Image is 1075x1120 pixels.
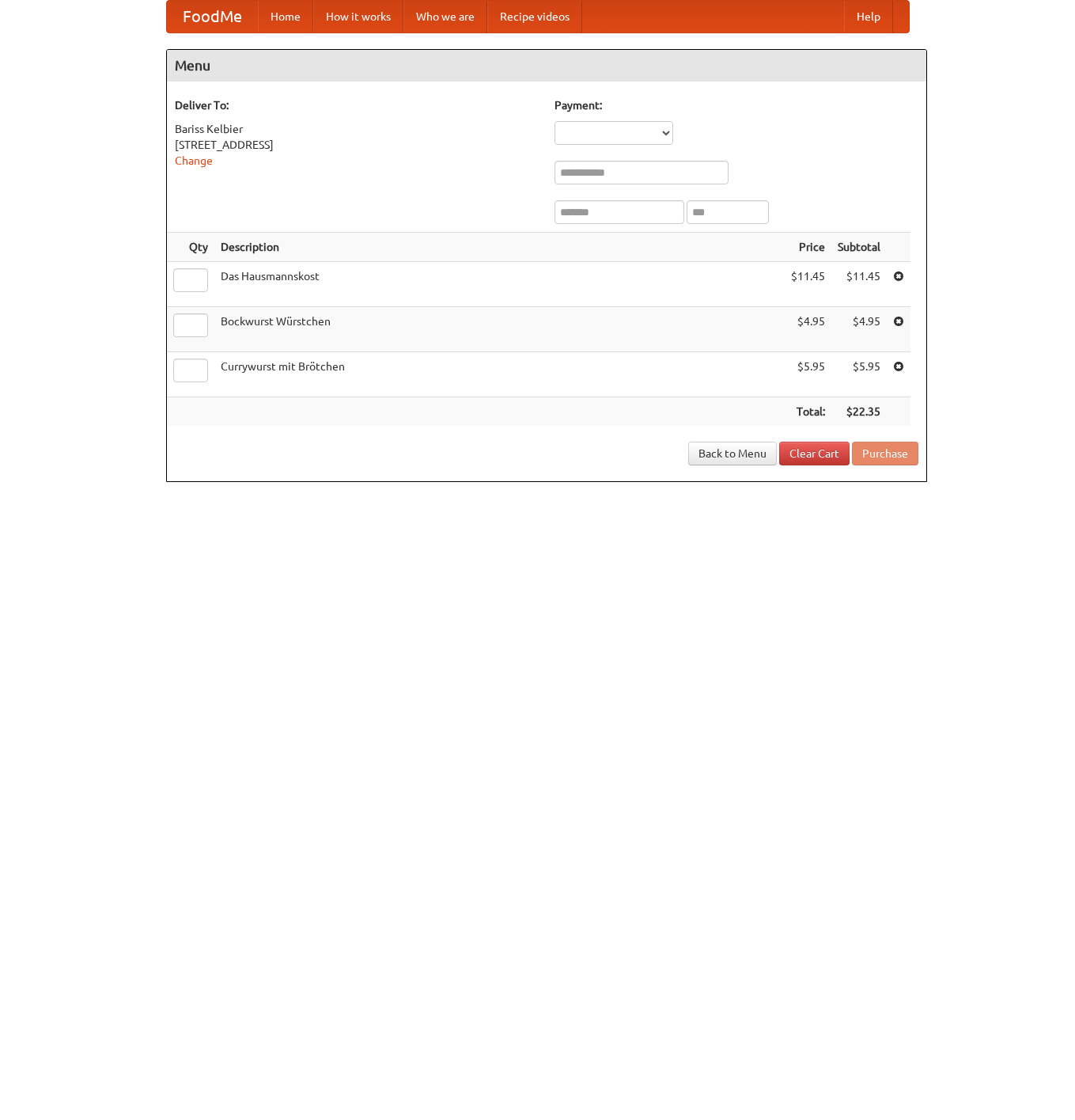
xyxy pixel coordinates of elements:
[487,1,582,32] a: Recipe videos
[175,121,539,137] div: Bariss Kelbier
[313,1,403,32] a: How it works
[785,352,831,397] td: $5.95
[785,307,831,352] td: $4.95
[785,233,831,262] th: Price
[555,97,918,113] h5: Payment:
[214,352,785,397] td: Currywurst mit Brötchen
[403,1,487,32] a: Who we are
[779,442,850,465] a: Clear Cart
[167,50,926,82] h4: Menu
[785,262,831,307] td: $11.45
[214,233,785,262] th: Description
[688,442,777,465] a: Back to Menu
[831,262,887,307] td: $11.45
[175,97,539,113] h5: Deliver To:
[785,397,831,427] th: Total:
[831,397,887,427] th: $22.35
[844,1,893,32] a: Help
[167,1,258,32] a: FoodMe
[214,307,785,352] td: Bockwurst Würstchen
[852,442,918,465] button: Purchase
[175,137,539,153] div: [STREET_ADDRESS]
[258,1,313,32] a: Home
[214,262,785,307] td: Das Hausmannskost
[831,233,887,262] th: Subtotal
[831,307,887,352] td: $4.95
[175,154,213,167] a: Change
[167,233,214,262] th: Qty
[831,352,887,397] td: $5.95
